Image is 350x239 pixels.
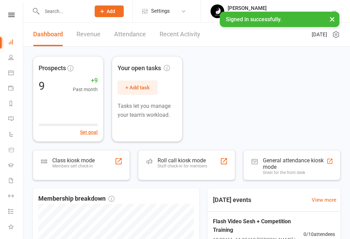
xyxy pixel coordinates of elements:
div: Class kiosk mode [52,157,95,164]
div: Members self check-in [52,164,95,168]
span: [DATE] [312,30,327,39]
p: Tasks let you manage your team's workload. [118,102,177,119]
span: Past month [73,86,98,93]
button: × [326,12,338,26]
a: Payments [8,81,24,97]
a: Reports [8,97,24,112]
div: Roll call kiosk mode [158,157,207,164]
button: + Add task [118,80,158,95]
span: 0 / 10 attendees [304,230,335,238]
span: Settings [151,3,170,19]
a: Calendar [8,66,24,81]
span: +9 [73,76,98,86]
img: thumb_image1738312874.png [211,4,224,18]
button: Add [95,5,124,17]
a: People [8,50,24,66]
span: Signed in successfully. [226,16,282,23]
a: Dashboard [33,23,63,46]
span: Flash Video Sesh + Competition Training [213,217,304,235]
a: View more [312,196,336,204]
div: [PERSON_NAME] [228,5,332,11]
a: Attendance [114,23,146,46]
span: Your open tasks [118,63,170,73]
a: Product Sales [8,143,24,158]
span: Membership breakdown [38,194,115,204]
a: What's New [8,220,24,235]
input: Search... [40,7,86,16]
button: Set goal [80,128,98,136]
span: Prospects [39,63,66,73]
div: 9 [39,80,45,91]
a: Revenue [77,23,100,46]
div: Great for the front desk [263,170,326,175]
a: Recent Activity [160,23,200,46]
h3: [DATE] events [207,194,257,206]
div: Staff check-in for members [158,164,207,168]
div: General attendance kiosk mode [263,157,326,170]
span: Add [107,9,115,14]
a: Dashboard [8,35,24,50]
div: Fusion BJJ Academy ( legacy Currumbin Pty Ltd) [228,11,332,17]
